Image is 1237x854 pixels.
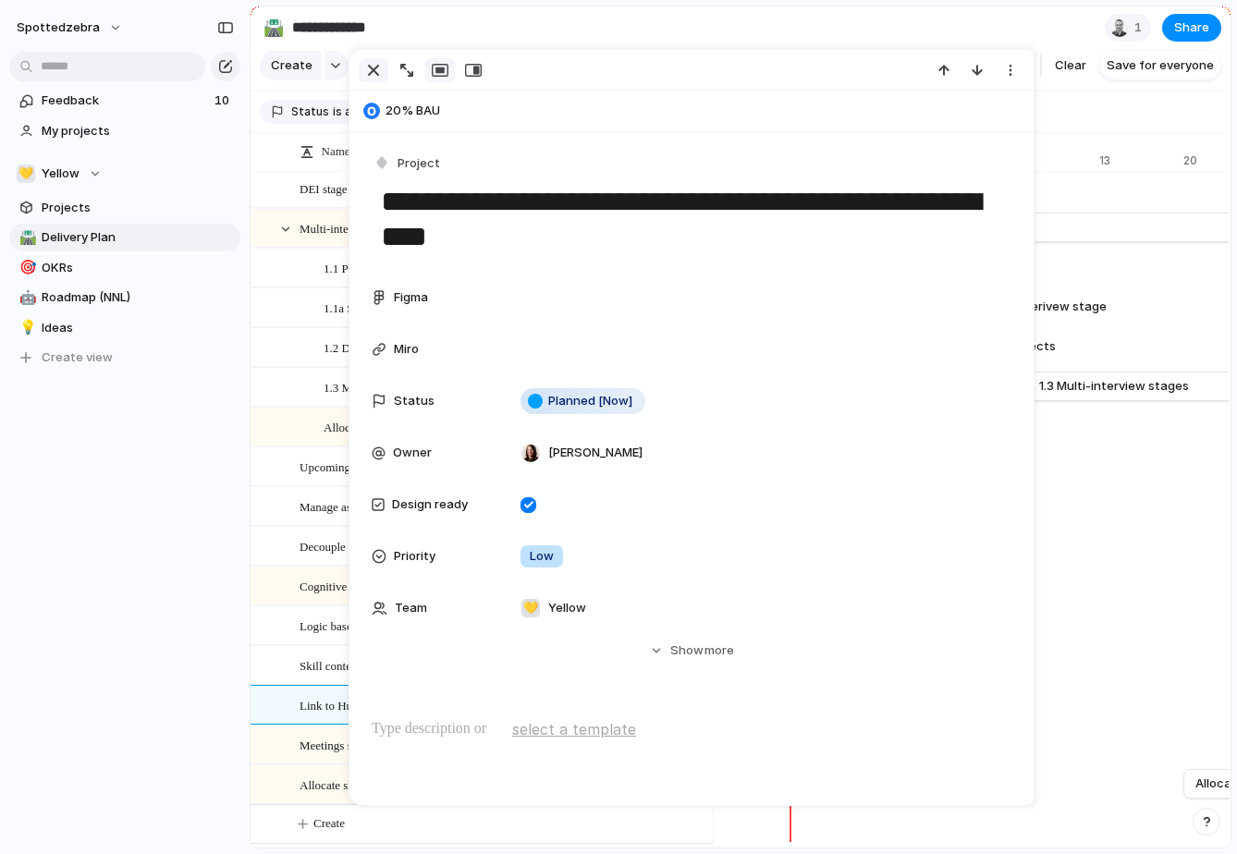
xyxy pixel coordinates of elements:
[1099,152,1183,169] div: 13
[42,348,113,367] span: Create view
[386,102,1025,120] span: 20% BAU
[394,340,419,359] span: Miro
[271,56,312,75] span: Create
[509,715,639,743] button: select a template
[521,599,540,617] div: 💛
[548,444,643,462] span: [PERSON_NAME]
[42,228,234,247] span: Delivery Plan
[9,224,240,251] a: 🛣️Delivery Plan
[1134,18,1147,37] span: 1
[9,344,240,372] button: Create view
[1055,56,1086,75] span: Clear
[358,96,1025,126] button: 20% BAU
[17,259,35,277] button: 🎯
[42,199,234,217] span: Projects
[42,91,209,110] span: Feedback
[42,319,234,337] span: Ideas
[260,51,322,80] button: Create
[1039,377,1189,396] span: 1.3 Multi-interview stages
[42,165,80,183] span: Yellow
[1162,14,1221,42] button: Share
[1015,152,1099,169] div: 6
[548,599,586,617] span: Yellow
[9,87,240,115] a: Feedback10
[324,416,485,437] span: Allocate skills to interview stages
[342,104,378,120] span: any of
[8,13,132,43] button: spottedzebra
[17,228,35,247] button: 🛣️
[214,91,233,110] span: 10
[263,15,284,40] div: 🛣️
[394,547,435,566] span: Priority
[9,194,240,222] a: Projects
[19,317,32,338] div: 💡
[324,297,454,318] span: 1.1a Single interivew stage
[324,336,408,358] span: 1.2 Draft projects
[333,104,342,120] span: is
[530,547,554,566] span: Low
[1107,56,1214,75] span: Save for everyone
[291,104,329,120] span: Status
[42,288,234,307] span: Roadmap (NNL)
[329,102,382,122] button: isany of
[1174,18,1209,37] span: Share
[17,165,35,183] div: 💛
[512,718,636,740] span: select a template
[42,259,234,277] span: OKRs
[324,376,450,397] span: 1.3 Multi-interview stages
[9,117,240,145] a: My projects
[9,160,240,188] button: 💛Yellow
[548,392,632,410] span: Planned [Now]
[19,257,32,278] div: 🎯
[324,257,443,278] span: 1.1 Project creation flow
[9,314,240,342] a: 💡Ideas
[313,814,345,833] span: Create
[1047,51,1094,80] button: Clear
[394,392,435,410] span: Status
[19,227,32,249] div: 🛣️
[42,122,234,140] span: My projects
[9,284,240,311] a: 🤖Roadmap (NNL)
[17,319,35,337] button: 💡
[370,151,446,177] button: Project
[9,254,240,282] a: 🎯OKRs
[670,641,704,660] span: Show
[392,495,468,514] span: Design ready
[17,18,100,37] span: spottedzebra
[269,805,741,843] button: Create
[19,287,32,309] div: 🤖
[259,13,288,43] button: 🛣️
[704,641,734,660] span: more
[395,599,427,617] span: Team
[394,288,428,307] span: Figma
[372,634,1011,667] button: Showmore
[1099,51,1221,80] button: Save for everyone
[393,444,432,462] span: Owner
[17,288,35,307] button: 🤖
[398,154,440,173] span: Project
